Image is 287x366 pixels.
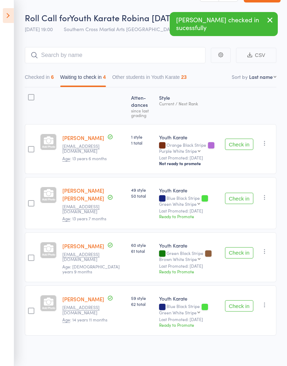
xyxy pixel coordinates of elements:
[69,12,178,23] span: Youth Karate Robina [DATE]
[62,305,108,315] small: chellepittard@gmail.com
[159,134,219,141] div: Youth Karate
[62,316,107,323] span: : 14 years 11 months
[131,187,153,193] span: 49 style
[159,155,219,160] small: Last Promoted: [DATE]
[128,91,156,121] div: Atten­dances
[62,295,104,303] a: [PERSON_NAME]
[25,12,69,23] span: Roll Call for
[62,215,106,222] span: : 13 years 7 months
[159,295,219,302] div: Youth Karate
[64,25,177,33] span: Southern Cross Martial Arts [GEOGRAPHIC_DATA]
[159,310,197,315] div: Green White Stripe
[51,74,54,80] div: 6
[131,108,153,117] div: since last grading
[131,134,153,140] span: 1 style
[62,263,120,274] span: Age: [DEMOGRAPHIC_DATA] years 9 months
[159,149,197,153] div: Purple White Stripe
[159,304,219,314] div: Blue Black Stripe
[225,300,253,312] button: Check in
[131,193,153,199] span: 50 total
[156,91,222,121] div: Style
[62,204,108,214] small: scorpiofish78@msn.com
[225,247,253,258] button: Check in
[131,140,153,146] span: 1 total
[62,252,108,262] small: mckenzie76@bigpond.com
[159,196,219,206] div: Blue Black Stripe
[159,242,219,249] div: Youth Karate
[131,301,153,307] span: 62 total
[62,242,104,250] a: [PERSON_NAME]
[62,187,104,202] a: [PERSON_NAME] [PERSON_NAME]
[159,257,197,261] div: Brown White Stripe
[131,242,153,248] span: 60 style
[159,187,219,194] div: Youth Karate
[131,295,153,301] span: 59 style
[232,73,248,80] label: Sort by
[159,268,219,274] div: Ready to Promote
[159,143,219,153] div: Orange Black Stripe
[62,144,108,154] small: melant2@iinet.net.au
[159,213,219,219] div: Ready to Promote
[225,193,253,204] button: Check in
[236,48,276,63] button: CSV
[159,202,197,206] div: Green White Stripe
[25,47,206,63] input: Search by name
[62,155,107,162] span: : 13 years 6 months
[159,322,219,328] div: Ready to Promote
[159,317,219,322] small: Last Promoted: [DATE]
[181,74,187,80] div: 23
[131,248,153,254] span: 61 total
[159,208,219,213] small: Last Promoted: [DATE]
[170,12,278,36] div: [PERSON_NAME] checked in sucessfully
[159,251,219,261] div: Green Black Stripe
[25,71,54,87] button: Checked in6
[103,74,106,80] div: 4
[159,101,219,106] div: Current / Next Rank
[249,73,273,80] div: Last name
[62,134,104,141] a: [PERSON_NAME]
[25,25,53,33] span: [DATE] 19:00
[112,71,187,87] button: Other students in Youth Karate23
[159,263,219,268] small: Last Promoted: [DATE]
[159,161,219,166] div: Not ready to promote
[60,71,106,87] button: Waiting to check in4
[225,139,253,150] button: Check in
